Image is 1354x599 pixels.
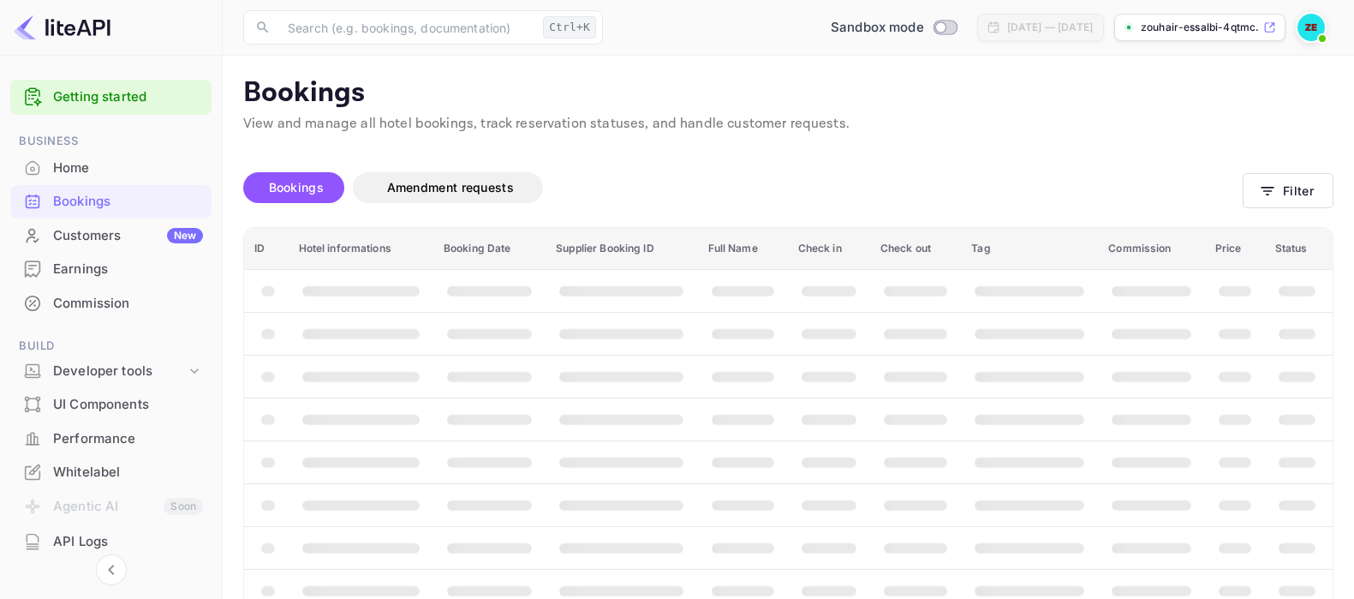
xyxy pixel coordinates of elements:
[10,337,212,356] span: Build
[1243,173,1333,208] button: Filter
[10,388,212,422] div: UI Components
[433,228,546,270] th: Booking Date
[53,532,203,552] div: API Logs
[10,287,212,320] div: Commission
[10,422,212,456] div: Performance
[788,228,870,270] th: Check in
[277,10,536,45] input: Search (e.g. bookings, documentation)
[10,185,212,219] div: Bookings
[10,576,212,595] span: Security
[10,253,212,286] div: Earnings
[546,228,697,270] th: Supplier Booking ID
[244,228,289,270] th: ID
[167,228,203,243] div: New
[10,219,212,253] div: CustomersNew
[10,456,212,488] a: Whitelabel
[53,463,203,482] div: Whitelabel
[10,132,212,151] span: Business
[698,228,788,270] th: Full Name
[53,362,186,381] div: Developer tools
[10,80,212,115] div: Getting started
[53,395,203,415] div: UI Components
[870,228,961,270] th: Check out
[1205,228,1265,270] th: Price
[53,226,203,246] div: Customers
[10,253,212,285] a: Earnings
[831,18,924,38] span: Sandbox mode
[1007,20,1093,35] div: [DATE] — [DATE]
[10,388,212,420] a: UI Components
[269,180,324,195] span: Bookings
[1141,20,1260,35] p: zouhair-essalbi-4qtmc....
[1098,228,1205,270] th: Commission
[10,185,212,217] a: Bookings
[1297,14,1325,41] img: Zouhair Essalbi
[10,525,212,557] a: API Logs
[10,456,212,489] div: Whitelabel
[243,76,1333,111] p: Bookings
[387,180,514,195] span: Amendment requests
[289,228,433,270] th: Hotel informations
[243,114,1333,135] p: View and manage all hotel bookings, track reservation statuses, and handle customer requests.
[1265,228,1333,270] th: Status
[10,356,212,386] div: Developer tools
[10,525,212,559] div: API Logs
[53,260,203,279] div: Earnings
[53,294,203,314] div: Commission
[10,422,212,454] a: Performance
[53,159,203,178] div: Home
[543,16,596,39] div: Ctrl+K
[14,14,110,41] img: LiteAPI logo
[961,228,1098,270] th: Tag
[10,219,212,251] a: CustomersNew
[10,152,212,185] div: Home
[53,87,203,107] a: Getting started
[10,152,212,183] a: Home
[10,287,212,319] a: Commission
[53,429,203,449] div: Performance
[243,172,1243,203] div: account-settings tabs
[96,554,127,585] button: Collapse navigation
[824,18,963,38] div: Switch to Production mode
[53,192,203,212] div: Bookings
